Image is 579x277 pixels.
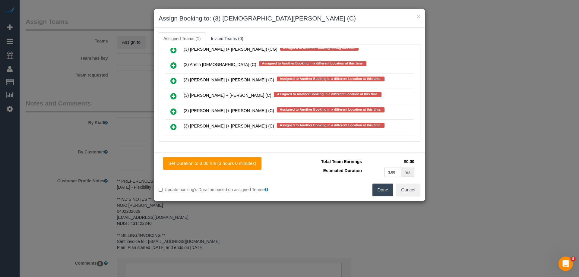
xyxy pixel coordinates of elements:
td: $0.00 [363,157,416,166]
span: Estimated Duration [323,168,362,173]
span: (3) [PERSON_NAME] (+ [PERSON_NAME]) (C) [184,124,274,129]
span: (3) [PERSON_NAME] (+ [PERSON_NAME]) (C) [184,109,274,113]
h3: Assign Booking to: (3) [DEMOGRAPHIC_DATA][PERSON_NAME] (C) [159,14,420,23]
span: (3) [PERSON_NAME] (+ [PERSON_NAME]) (C) [184,77,274,82]
iframe: Intercom live chat [558,257,573,271]
td: Total Team Earnings [294,157,363,166]
a: Assigned Teams (1) [159,32,205,45]
span: Assigned to Another Booking in a different Location at this time. [277,123,384,127]
span: Assigned to Another Booking in a different Location at this time. [277,77,384,81]
span: Assigned to Another Booking in a different Location at this time. [274,92,381,97]
div: hrs [401,168,414,177]
span: Assigned to Another Booking in a different Location at this time. [274,138,381,143]
span: Assigned to Another Booking in a different Location at this time. [277,107,384,112]
button: Done [372,184,394,196]
button: Cancel [396,184,420,196]
span: 5 [571,257,576,261]
input: Update booking's Duration based on assigned Teams [159,188,163,192]
label: Update booking's Duration based on assigned Teams [159,187,285,193]
span: (3) [PERSON_NAME] (+ [PERSON_NAME]) (CG) [184,47,277,52]
span: Assigned to Another Booking in a different Location at this time. [259,61,367,66]
span: (3) [PERSON_NAME] + [PERSON_NAME] (C) [184,93,271,98]
button: × [417,13,420,20]
button: Set Duration to 3.00 hrs (3 hours 0 minutes) [163,157,261,170]
a: Invited Teams (0) [206,32,248,45]
span: (3) Arefin [DEMOGRAPHIC_DATA] (C) [184,62,256,67]
span: Assigned to Another Booking during this time [280,46,359,51]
